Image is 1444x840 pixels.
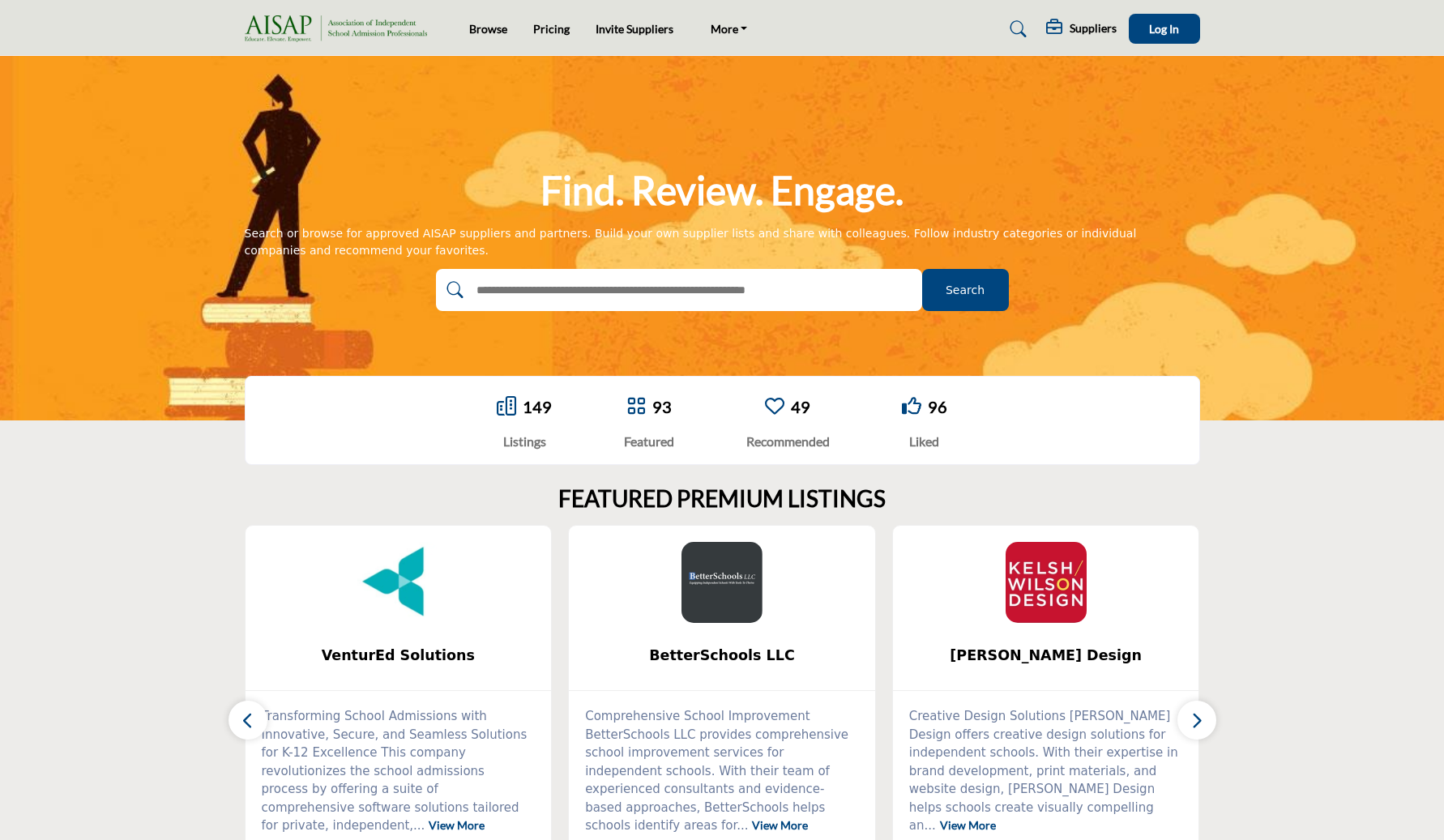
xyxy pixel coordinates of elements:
div: Liked [902,432,947,451]
span: Log In [1149,22,1179,36]
h5: Suppliers [1070,21,1117,36]
div: Recommended [746,432,830,451]
span: Search [946,282,985,299]
a: 96 [928,397,947,416]
a: View More [752,818,808,832]
div: Listings [497,432,552,451]
p: Creative Design Solutions [PERSON_NAME] Design offers creative design solutions for independent s... [909,707,1183,835]
b: VenturEd Solutions [270,634,528,677]
a: Go to Featured [626,396,646,418]
a: [PERSON_NAME] Design [893,634,1199,677]
div: Featured [624,432,674,451]
p: Transforming School Admissions with Innovative, Secure, and Seamless Solutions for K-12 Excellenc... [262,707,536,835]
a: More [699,18,759,41]
a: VenturEd Solutions [246,634,552,677]
h1: Find. Review. Engage. [540,165,904,215]
i: Go to Liked [902,396,921,416]
span: VenturEd Solutions [270,645,528,666]
a: View More [429,818,485,832]
p: Comprehensive School Improvement BetterSchools LLC provides comprehensive school improvement serv... [585,707,859,835]
a: Invite Suppliers [596,22,673,36]
a: BetterSchools LLC [569,634,875,677]
b: BetterSchools LLC [593,634,851,677]
a: Go to Recommended [765,396,784,418]
span: ... [737,818,748,833]
div: Suppliers [1046,19,1117,39]
a: 93 [652,397,672,416]
b: Kelsh Wilson Design [917,634,1175,677]
span: ... [413,818,425,833]
img: BetterSchools LLC [681,542,763,623]
a: 149 [523,397,552,416]
span: ... [925,818,936,833]
span: BetterSchools LLC [593,645,851,666]
button: Log In [1129,14,1200,44]
h2: FEATURED PREMIUM LISTINGS [558,485,886,513]
span: [PERSON_NAME] Design [917,645,1175,666]
a: Pricing [533,22,570,36]
a: View More [940,818,996,832]
img: Site Logo [245,15,435,42]
a: Search [994,16,1037,42]
a: 49 [791,397,810,416]
img: Kelsh Wilson Design [1006,542,1087,623]
img: VenturEd Solutions [357,542,438,623]
button: Search [922,269,1009,311]
a: Browse [469,22,507,36]
div: Search or browse for approved AISAP suppliers and partners. Build your own supplier lists and sha... [245,225,1200,259]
